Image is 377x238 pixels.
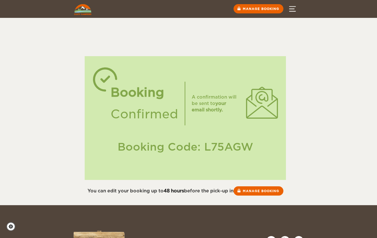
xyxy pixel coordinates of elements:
div: Confirmed [111,103,178,125]
div: A confirmation will be sent to [192,94,240,113]
div: Booking Code: L75AGW [91,139,280,154]
strong: 48 hours [164,188,184,193]
div: Booking [111,82,178,103]
a: Cookie settings [6,222,19,231]
img: Cozy Campers [74,4,91,15]
a: Manage booking [234,4,283,13]
a: Manage booking [234,186,283,196]
div: You can edit your booking up to before the pick-up in [73,186,297,196]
